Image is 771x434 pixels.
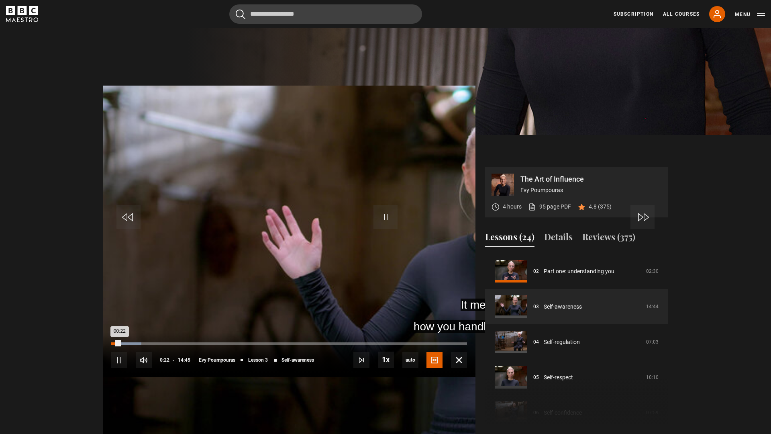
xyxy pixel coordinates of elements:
[614,10,653,18] a: Subscription
[503,203,522,211] p: 4 hours
[426,352,443,368] button: Captions
[248,358,268,362] span: Lesson 3
[589,203,612,211] p: 4.8 (375)
[111,342,467,345] div: Progress Bar
[544,373,573,382] a: Self-respect
[353,352,369,368] button: Next Lesson
[6,6,38,22] svg: BBC Maestro
[136,352,152,368] button: Mute
[451,352,467,368] button: Fullscreen
[229,4,422,24] input: Search
[485,230,534,247] button: Lessons (24)
[160,353,169,367] span: 0:22
[544,303,582,311] a: Self-awareness
[663,10,700,18] a: All Courses
[520,186,662,194] p: Evy Poumpouras
[528,203,571,211] a: 95 page PDF
[402,352,418,368] span: auto
[236,9,245,19] button: Submit the search query
[544,338,580,346] a: Self-regulation
[402,352,418,368] div: Current quality: 1080p
[103,167,475,377] video-js: Video Player
[582,230,635,247] button: Reviews (375)
[735,10,765,18] button: Toggle navigation
[544,267,614,276] a: Part one: understanding you
[173,357,175,363] span: -
[111,352,127,368] button: Pause
[378,352,394,368] button: Playback Rate
[520,176,662,183] p: The Art of Influence
[199,358,235,362] span: Evy Poumpouras
[281,358,314,362] span: Self-awareness
[178,353,190,367] span: 14:45
[544,230,573,247] button: Details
